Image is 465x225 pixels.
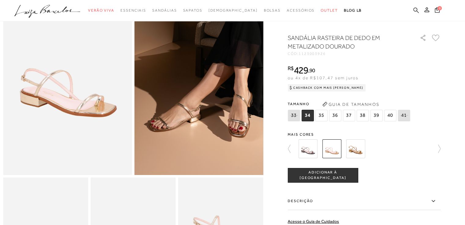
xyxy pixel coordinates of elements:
[152,8,177,12] span: Sandálias
[308,68,315,73] i: ,
[321,8,338,12] span: Outlet
[288,192,441,210] label: Descrição
[120,8,146,12] span: Essenciais
[288,66,294,71] i: R$
[209,5,258,16] a: noSubCategoriesText
[288,170,358,180] span: ADICIONAR À [GEOGRAPHIC_DATA]
[288,52,410,55] div: CÓD:
[433,7,441,15] button: 0
[287,5,315,16] a: categoryNavScreenReaderText
[183,8,202,12] span: Sapatos
[370,110,382,121] span: 39
[209,8,258,12] span: [DEMOGRAPHIC_DATA]
[356,110,369,121] span: 38
[309,67,315,73] span: 90
[321,5,338,16] a: categoryNavScreenReaderText
[398,110,410,121] span: 41
[329,110,341,121] span: 36
[152,5,177,16] a: categoryNavScreenReaderText
[287,8,315,12] span: Acessórios
[88,8,114,12] span: Verão Viva
[183,5,202,16] a: categoryNavScreenReaderText
[288,168,358,183] button: ADICIONAR À [GEOGRAPHIC_DATA]
[294,65,308,76] span: 429
[315,110,327,121] span: 35
[288,34,402,51] h1: SANDÁLIA RASTEIRA DE DEDO EM METALIZADO DOURADO
[264,8,281,12] span: Bolsas
[288,84,366,91] div: Cashback com Mais [PERSON_NAME]
[288,110,300,121] span: 33
[120,5,146,16] a: categoryNavScreenReaderText
[344,5,362,16] a: BLOG LB
[301,110,314,121] span: 34
[298,139,317,158] img: SANDÁLIA RASTEIRA CLÁSSICA CHUMBO
[288,133,441,136] span: Mais cores
[384,110,396,121] span: 40
[88,5,114,16] a: categoryNavScreenReaderText
[288,99,411,109] span: Tamanho
[320,99,381,109] button: Guia de Tamanhos
[299,52,326,56] span: 1123003926
[346,139,365,158] img: SANDÁLIA RASTEIRA DE DEDO EM METALIZADO OURO
[343,110,355,121] span: 37
[437,6,442,10] span: 0
[344,8,362,12] span: BLOG LB
[322,139,341,158] img: SANDÁLIA RASTEIRA DE DEDO EM METALIZADO DOURADO
[288,219,339,224] a: Acesse o Guia de Cuidados
[264,5,281,16] a: categoryNavScreenReaderText
[288,75,358,80] span: ou 4x de R$107,47 sem juros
